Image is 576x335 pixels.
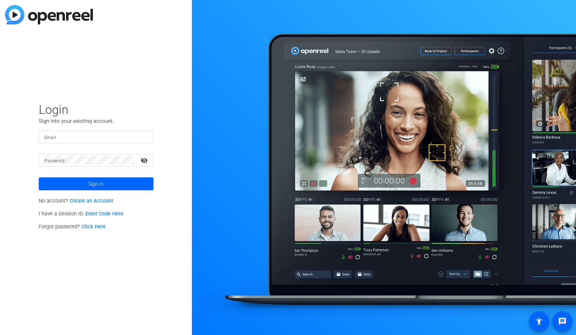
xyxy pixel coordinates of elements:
[136,155,154,166] mat-icon: visibility_off
[535,317,543,326] mat-icon: accessibility
[5,5,93,24] img: blue-gradient.svg
[39,177,154,190] button: Sign in
[70,198,113,204] a: Create an Account
[39,198,114,204] span: No account?
[81,224,106,230] a: Click Here
[39,117,154,125] p: Sign into your existing account.
[85,211,123,217] a: Enter Code Here
[39,224,106,230] span: Forgot password?
[44,132,148,141] input: Enter Email Address
[39,102,154,117] span: Login
[44,135,56,140] mat-label: Email
[39,211,124,217] span: I have a Session ID.
[89,175,103,193] span: Sign in
[44,158,65,163] mat-label: Password
[558,317,567,326] mat-icon: message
